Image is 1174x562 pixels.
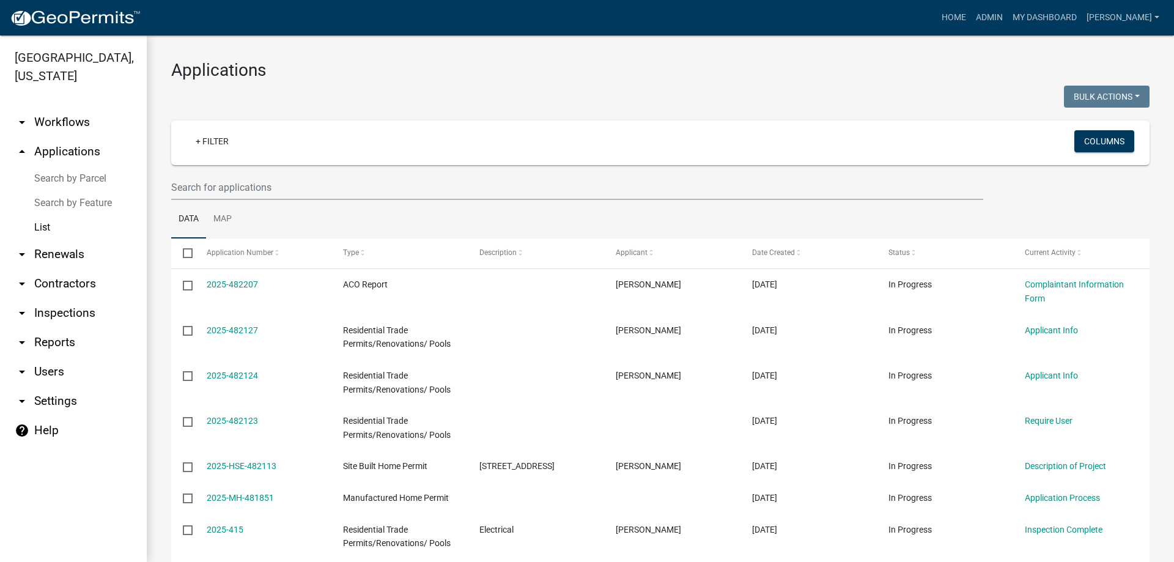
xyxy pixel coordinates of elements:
datatable-header-cell: Status [877,238,1013,268]
span: 09/22/2025 [752,493,777,503]
i: arrow_drop_down [15,306,29,320]
a: Inspection Complete [1025,525,1102,534]
span: Layla Kriz [616,325,681,335]
a: + Filter [186,130,238,152]
i: arrow_drop_down [15,394,29,409]
span: In Progress [888,371,932,380]
span: Date Created [752,248,795,257]
span: 09/22/2025 [752,279,777,289]
a: Map [206,200,239,239]
span: Cory Rogers [616,461,681,471]
datatable-header-cell: Current Activity [1013,238,1150,268]
a: Description of Project [1025,461,1106,471]
a: Application Process [1025,493,1100,503]
i: arrow_drop_up [15,144,29,159]
span: 09/22/2025 [752,461,777,471]
button: Columns [1074,130,1134,152]
span: Residential Trade Permits/Renovations/ Pools [343,416,451,440]
span: Rex Moncrief [616,525,681,534]
span: In Progress [888,325,932,335]
span: Applicant [616,248,648,257]
span: In Progress [888,525,932,534]
a: 2025-482124 [207,371,258,380]
span: Layla Kriz [616,279,681,289]
span: 09/22/2025 [752,525,777,534]
input: Search for applications [171,175,983,200]
span: 09/22/2025 [752,371,777,380]
span: Type [343,248,359,257]
span: Residential Trade Permits/Renovations/ Pools [343,371,451,394]
a: Data [171,200,206,239]
a: Applicant Info [1025,325,1078,335]
a: 2025-482123 [207,416,258,426]
button: Bulk Actions [1064,86,1150,108]
span: Site Built Home Permit [343,461,427,471]
a: My Dashboard [1008,6,1082,29]
span: In Progress [888,461,932,471]
span: 09/22/2025 [752,325,777,335]
span: Manufactured Home Permit [343,493,449,503]
datatable-header-cell: Application Number [194,238,331,268]
span: Current Activity [1025,248,1076,257]
span: 1420 GUNTERS MILL RD [479,461,555,471]
i: arrow_drop_down [15,115,29,130]
span: Veronica Palmer [616,371,681,380]
span: Residential Trade Permits/Renovations/ Pools [343,325,451,349]
span: Status [888,248,910,257]
datatable-header-cell: Date Created [740,238,877,268]
a: 2025-415 [207,525,243,534]
datatable-header-cell: Type [331,238,467,268]
datatable-header-cell: Select [171,238,194,268]
span: ACO Report [343,279,388,289]
a: 2025-482127 [207,325,258,335]
datatable-header-cell: Applicant [604,238,740,268]
a: 2025-HSE-482113 [207,461,276,471]
span: In Progress [888,416,932,426]
span: Description [479,248,517,257]
h3: Applications [171,60,1150,81]
i: help [15,423,29,438]
span: In Progress [888,279,932,289]
a: Admin [971,6,1008,29]
i: arrow_drop_down [15,335,29,350]
span: In Progress [888,493,932,503]
span: Residential Trade Permits/Renovations/ Pools [343,525,451,549]
a: 2025-482207 [207,279,258,289]
span: Application Number [207,248,273,257]
i: arrow_drop_down [15,364,29,379]
a: [PERSON_NAME] [1082,6,1164,29]
a: Applicant Info [1025,371,1078,380]
i: arrow_drop_down [15,276,29,291]
a: Require User [1025,416,1072,426]
a: 2025-MH-481851 [207,493,274,503]
datatable-header-cell: Description [468,238,604,268]
span: 09/22/2025 [752,416,777,426]
i: arrow_drop_down [15,247,29,262]
span: Electrical [479,525,514,534]
a: Home [937,6,971,29]
a: Complaintant Information Form [1025,279,1124,303]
